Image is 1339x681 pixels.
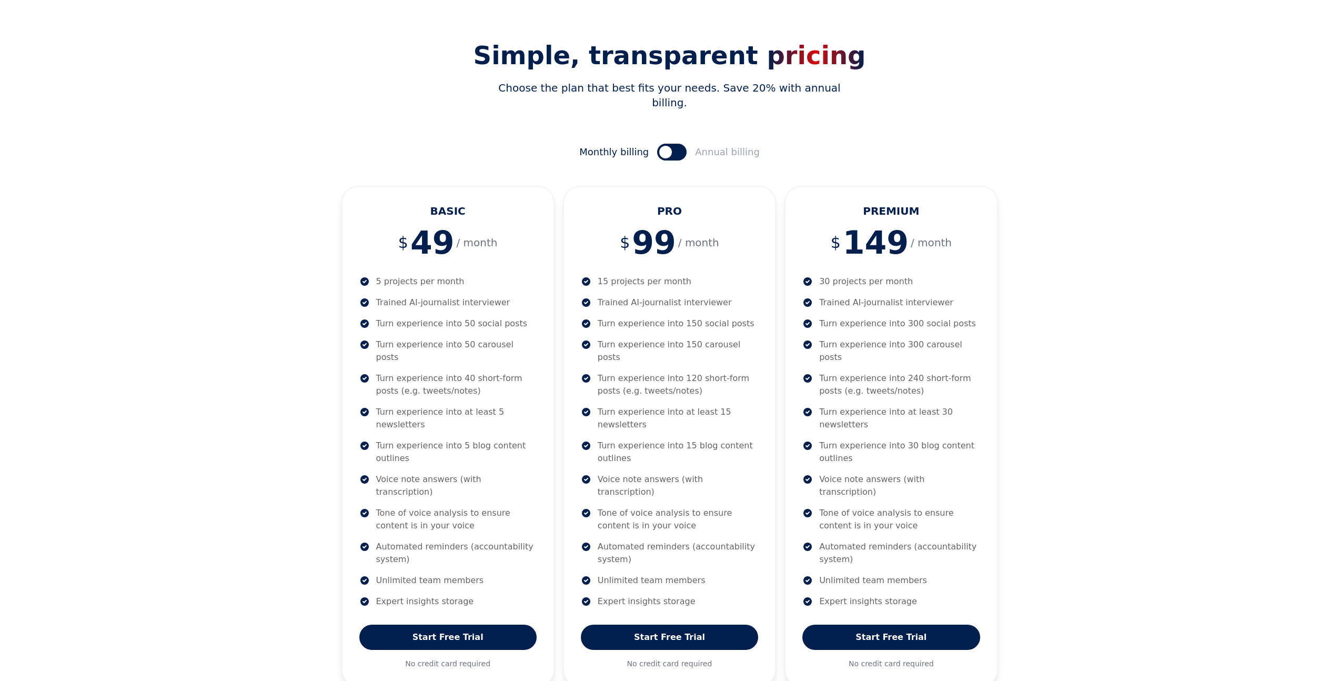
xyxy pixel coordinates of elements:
p: Turn experience into 150 carousel posts [598,338,758,364]
h3: PRO [581,204,758,218]
p: Voice note answers (with transcription) [376,473,537,498]
a: Start Free Trial [359,625,537,650]
span: / month [456,235,497,250]
span: $ [398,233,408,252]
p: Unlimited team members [598,574,706,587]
p: Turn experience into 240 short-form posts (e.g. tweets/notes) [819,372,980,397]
p: Turn experience into at least 15 newsletters [598,406,758,431]
h3: BASIC [359,204,537,218]
p: Expert insights storage [819,595,917,608]
span: 149 [843,227,909,258]
p: Turn experience into 150 social posts [598,317,754,330]
p: 15 projects per month [598,275,691,288]
span: Monthly billing [579,145,649,159]
p: Trained AI-journalist interviewer [819,296,953,309]
p: Expert insights storage [376,595,474,608]
p: Voice note answers (with transcription) [598,473,758,498]
span: $ [831,233,841,252]
p: Trained AI-journalist interviewer [598,296,732,309]
h2: Simple, transparent [341,43,998,68]
p: Trained AI-journalist interviewer [376,296,510,309]
p: Unlimited team members [819,574,927,587]
p: Turn experience into 15 blog content outlines [598,439,758,465]
p: Turn experience into 40 short-form posts (e.g. tweets/notes) [376,372,537,397]
span: pricing [767,41,866,70]
p: Turn experience into at least 30 newsletters [819,406,980,431]
p: Expert insights storage [598,595,696,608]
span: $ [620,233,630,252]
p: Turn experience into 30 blog content outlines [819,439,980,465]
p: Turn experience into 300 carousel posts [819,338,980,364]
p: Turn experience into 50 social posts [376,317,528,330]
p: 30 projects per month [819,275,913,288]
p: Turn experience into at least 5 newsletters [376,406,537,431]
p: Unlimited team members [376,574,484,587]
span: Annual billing [695,145,760,159]
span: 99 [632,227,676,258]
p: Tone of voice analysis to ensure content is in your voice [376,507,537,532]
p: 5 projects per month [376,275,465,288]
h3: PREMIUM [802,204,980,218]
p: No credit card required [802,658,980,669]
p: Automated reminders (accountability system) [376,540,537,566]
p: No credit card required [359,658,537,669]
span: / month [678,235,719,250]
p: Choose the plan that best fits your needs. Save 20% with annual billing. [493,81,847,110]
p: No credit card required [581,658,758,669]
a: Start Free Trial [802,625,980,650]
p: Turn experience into 5 blog content outlines [376,439,537,465]
span: / month [911,235,952,250]
p: Automated reminders (accountability system) [819,540,980,566]
span: 49 [410,227,455,258]
a: Start Free Trial [581,625,758,650]
p: Turn experience into 120 short-form posts (e.g. tweets/notes) [598,372,758,397]
p: Tone of voice analysis to ensure content is in your voice [598,507,758,532]
p: Turn experience into 300 social posts [819,317,976,330]
p: Turn experience into 50 carousel posts [376,338,537,364]
p: Voice note answers (with transcription) [819,473,980,498]
p: Automated reminders (accountability system) [598,540,758,566]
p: Tone of voice analysis to ensure content is in your voice [819,507,980,532]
